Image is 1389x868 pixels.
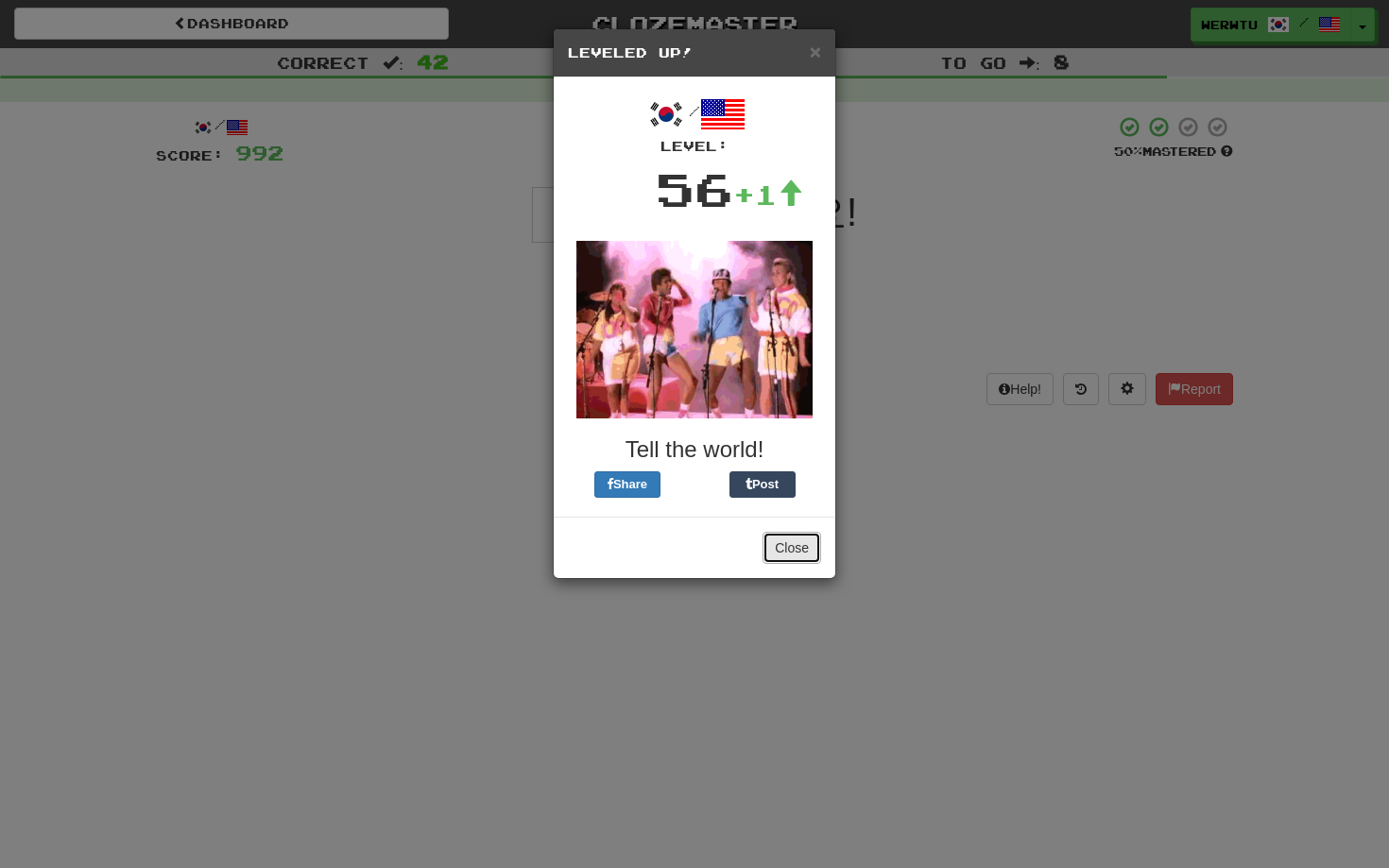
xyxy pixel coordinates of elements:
[568,137,821,156] div: Level:
[729,471,796,498] button: Post
[568,437,821,462] h3: Tell the world!
[576,241,813,418] img: dancing-0d422d2bf4134a41bd870944a7e477a280a918d08b0375f72831dcce4ed6eb41.gif
[568,43,821,62] h5: Leveled Up!
[810,41,821,62] span: ×
[568,92,821,156] div: /
[594,471,660,498] button: Share
[733,176,803,213] div: +1
[763,532,821,564] button: Close
[656,156,733,222] div: 56
[660,471,729,498] iframe: X Post Button
[810,42,821,61] button: Close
